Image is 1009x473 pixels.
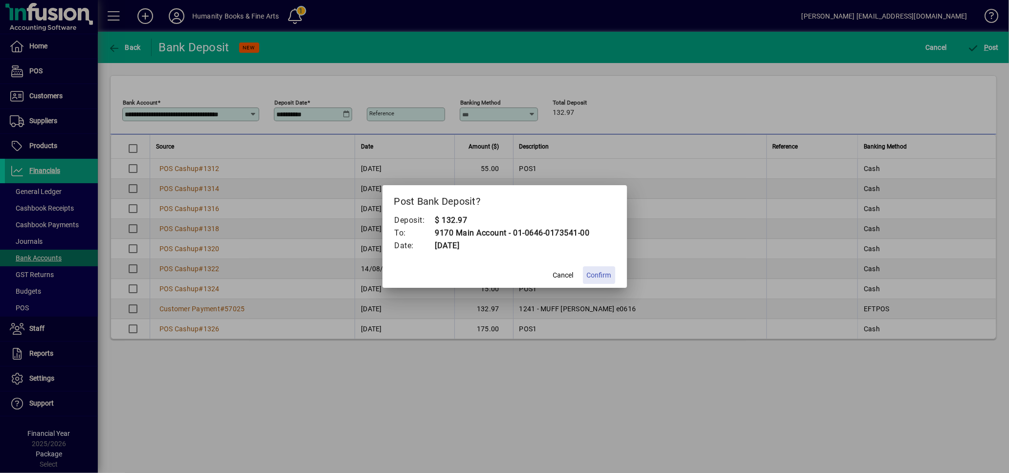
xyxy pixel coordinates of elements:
[435,239,590,252] td: [DATE]
[435,214,590,227] td: $ 132.97
[382,185,627,214] h2: Post Bank Deposit?
[394,227,435,239] td: To:
[587,270,611,280] span: Confirm
[548,266,579,284] button: Cancel
[583,266,615,284] button: Confirm
[553,270,574,280] span: Cancel
[394,214,435,227] td: Deposit:
[435,227,590,239] td: 9170 Main Account - 01-0646-0173541-00
[394,239,435,252] td: Date:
